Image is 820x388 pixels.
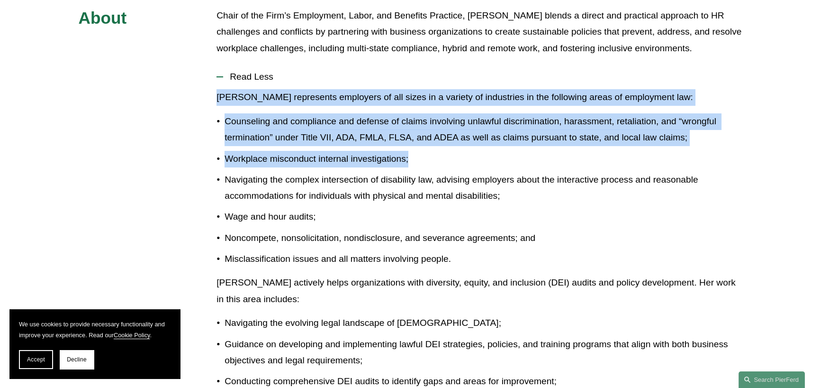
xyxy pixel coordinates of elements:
[9,309,180,379] section: Cookie banner
[225,336,741,369] p: Guidance on developing and implementing lawful DEI strategies, policies, and training programs th...
[216,65,741,89] button: Read Less
[19,350,53,369] button: Accept
[225,251,741,268] p: Misclassification issues and all matters involving people.
[739,371,805,388] a: Search this site
[79,9,127,27] span: About
[225,315,741,332] p: Navigating the evolving legal landscape of [DEMOGRAPHIC_DATA];
[225,209,741,225] p: Wage and hour audits;
[225,230,741,247] p: Noncompete, nonsolicitation, nondisclosure, and severance agreements; and
[223,72,741,82] span: Read Less
[60,350,94,369] button: Decline
[216,8,741,57] p: Chair of the Firm’s Employment, Labor, and Benefits Practice, [PERSON_NAME] blends a direct and p...
[27,356,45,363] span: Accept
[225,172,741,204] p: Navigating the complex intersection of disability law, advising employers about the interactive p...
[114,332,150,339] a: Cookie Policy
[216,89,741,106] p: [PERSON_NAME] represents employers of all sizes in a variety of industries in the following areas...
[225,151,741,167] p: Workplace misconduct internal investigations;
[225,113,741,146] p: Counseling and compliance and defense of claims involving unlawful discrimination, harassment, re...
[216,275,741,307] p: [PERSON_NAME] actively helps organizations with diversity, equity, and inclusion (DEI) audits and...
[19,319,171,341] p: We use cookies to provide necessary functionality and improve your experience. Read our .
[67,356,87,363] span: Decline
